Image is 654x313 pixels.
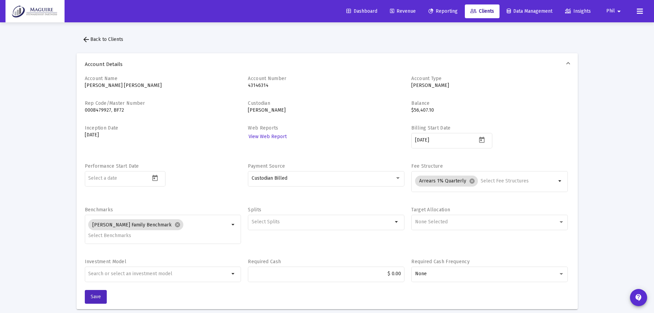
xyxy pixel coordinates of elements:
[393,218,401,226] mat-icon: arrow_drop_down
[77,33,129,46] button: Back to Clients
[85,61,567,68] span: Account Details
[411,107,568,114] p: $56,407.10
[252,175,287,181] span: Custodian Billed
[481,178,556,184] input: Select Fee Structures
[560,4,596,18] a: Insights
[415,137,477,143] input: Select a date
[415,174,556,188] mat-chip-list: Selection
[415,271,427,277] span: None
[470,8,494,14] span: Clients
[248,132,287,142] a: View Web Report
[469,178,475,184] mat-icon: cancel
[411,207,450,213] label: Target Allocation
[252,218,393,226] mat-chip-list: Selection
[85,290,107,304] button: Save
[11,4,59,18] img: Dashboard
[248,76,286,81] label: Account Number
[411,82,568,89] p: [PERSON_NAME]
[88,218,229,240] mat-chip-list: Selection
[77,53,578,75] mat-expansion-panel-header: Account Details
[88,219,183,230] mat-chip: [PERSON_NAME] Family Benchmark
[85,76,117,81] label: Account Name
[248,125,278,131] label: Web Reports
[411,125,450,131] label: Billing Start Date
[85,107,241,114] p: 0008479927, BF72
[390,8,416,14] span: Revenue
[88,233,229,238] input: Select Benchmarks
[411,76,441,81] label: Account Type
[85,82,241,89] p: [PERSON_NAME] [PERSON_NAME]
[411,163,443,169] label: Fee Structure
[385,4,421,18] a: Revenue
[82,36,123,42] span: Back to Clients
[248,82,404,89] p: 43146314
[248,163,285,169] label: Payment Source
[501,4,558,18] a: Data Management
[248,207,261,213] label: Splits
[229,270,238,278] mat-icon: arrow_drop_down
[598,4,631,18] button: Phil
[411,259,469,265] label: Required Cash Frequency
[477,135,487,145] button: Open calendar
[85,132,241,138] p: [DATE]
[85,100,145,106] label: Rep Code/Master Number
[507,8,552,14] span: Data Management
[341,4,383,18] a: Dashboard
[229,221,238,229] mat-icon: arrow_drop_down
[174,222,181,228] mat-icon: cancel
[85,125,118,131] label: Inception Date
[411,100,429,106] label: Balance
[606,8,615,14] span: Phil
[634,293,643,302] mat-icon: contact_support
[465,4,500,18] a: Clients
[77,75,578,309] div: Account Details
[428,8,458,14] span: Reporting
[565,8,591,14] span: Insights
[248,107,404,114] p: [PERSON_NAME]
[85,163,139,169] label: Performance Start Date
[249,134,287,139] span: View Web Report
[82,35,90,44] mat-icon: arrow_back
[85,259,126,265] label: Investment Model
[252,219,393,225] input: Select Splits
[415,176,478,187] mat-chip: Arrears 1% Quarterly
[252,271,401,277] input: $2000.00
[346,8,377,14] span: Dashboard
[423,4,463,18] a: Reporting
[91,294,101,300] span: Save
[556,177,564,185] mat-icon: arrow_drop_down
[150,173,160,183] button: Open calendar
[415,219,448,225] span: None Selected
[85,207,113,213] label: Benchmarks
[88,271,229,277] input: undefined
[615,4,623,18] mat-icon: arrow_drop_down
[88,176,150,181] input: Select a date
[248,100,270,106] label: Custodian
[248,259,281,265] label: Required Cash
